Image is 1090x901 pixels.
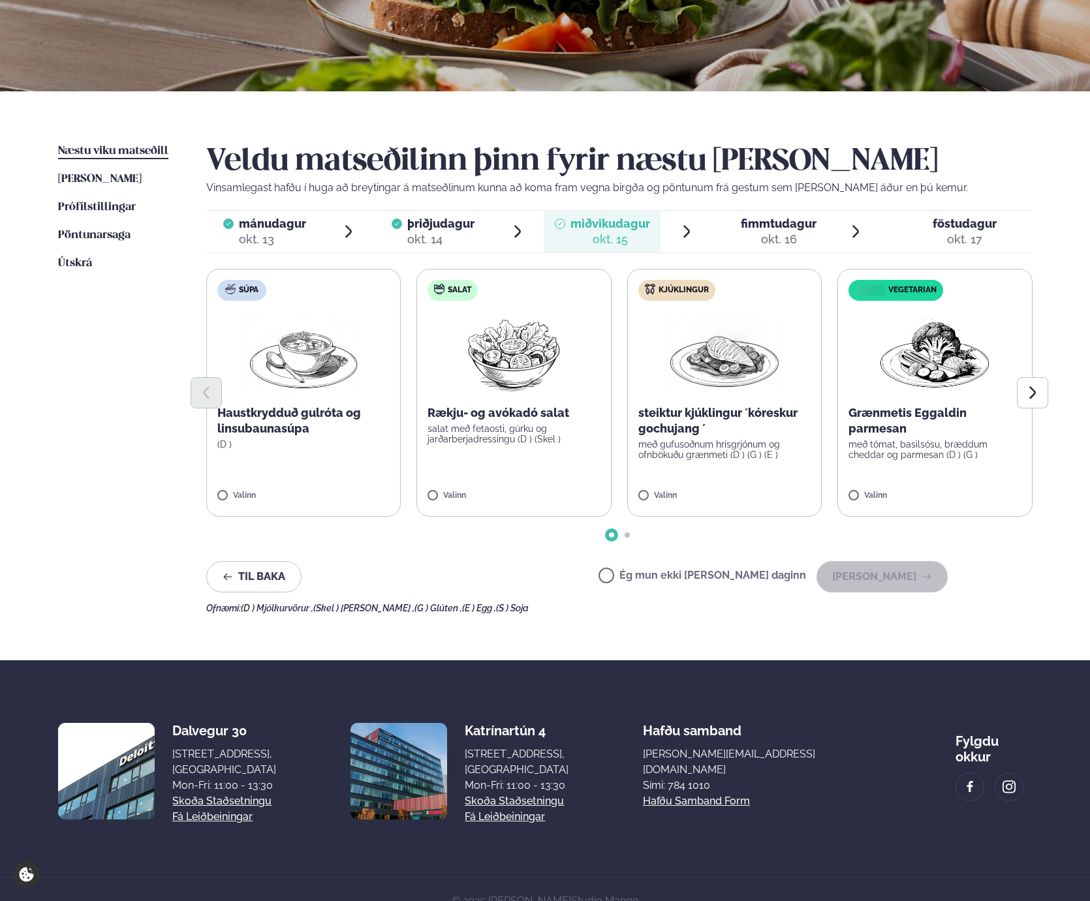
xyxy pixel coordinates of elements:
[817,561,948,592] button: [PERSON_NAME]
[428,423,600,444] p: salat með fetaosti, gúrku og jarðarberjadressingu (D ) (Skel )
[241,603,313,613] span: (D ) Mjólkurvörur ,
[888,285,937,296] span: Vegetarian
[643,746,882,778] a: [PERSON_NAME][EMAIL_ADDRESS][DOMAIN_NAME]
[246,311,361,395] img: Soup.png
[58,228,131,243] a: Pöntunarsaga
[570,217,650,230] span: miðvikudagur
[313,603,414,613] span: (Skel ) [PERSON_NAME] ,
[58,144,168,159] a: Næstu viku matseðill
[643,793,750,809] a: Hafðu samband form
[1002,780,1016,795] img: image alt
[638,439,811,460] p: með gufusoðnum hrísgrjónum og ofnbökuðu grænmeti (D ) (G ) (E )
[206,144,1033,180] h2: Veldu matseðilinn þinn fyrir næstu [PERSON_NAME]
[172,778,276,793] div: Mon-Fri: 11:00 - 13:30
[407,232,475,247] div: okt. 14
[172,793,272,809] a: Skoða staðsetningu
[239,217,306,230] span: mánudagur
[667,311,782,395] img: Chicken-breast.png
[456,311,572,395] img: Salad.png
[465,746,568,778] div: [STREET_ADDRESS], [GEOGRAPHIC_DATA]
[217,439,390,450] p: (D )
[414,603,462,613] span: (G ) Glúten ,
[206,603,1033,613] div: Ofnæmi:
[462,603,496,613] span: (E ) Egg ,
[496,603,529,613] span: (S ) Soja
[217,405,390,436] p: Haustkrydduð gulróta og linsubaunasúpa
[206,561,302,592] button: Til baka
[465,723,568,739] div: Katrínartún 4
[638,405,811,436] p: steiktur kjúklingur ´kóreskur gochujang ´
[465,778,568,793] div: Mon-Fri: 11:00 - 13:30
[206,180,1033,196] p: Vinsamlegast hafðu í huga að breytingar á matseðlinum kunna að koma fram vegna birgða og pöntunum...
[350,723,447,819] img: image alt
[58,174,142,185] span: [PERSON_NAME]
[58,258,92,269] span: Útskrá
[428,405,600,421] p: Rækju- og avókadó salat
[609,532,614,538] span: Go to slide 1
[933,232,997,247] div: okt. 17
[570,232,650,247] div: okt. 15
[643,712,741,739] span: Hafðu samband
[465,793,564,809] a: Skoða staðsetningu
[58,723,155,819] img: image alt
[172,723,276,739] div: Dalvegur 30
[995,773,1023,801] a: image alt
[849,405,1021,436] p: Grænmetis Eggaldin parmesan
[849,439,1021,460] p: með tómat, basilsósu, bræddum cheddar og parmesan (D ) (G )
[239,285,258,296] span: Súpa
[956,773,984,801] a: image alt
[58,256,92,271] a: Útskrá
[852,284,888,297] img: icon
[659,285,709,296] span: Kjúklingur
[58,230,131,241] span: Pöntunarsaga
[741,232,817,247] div: okt. 16
[1017,377,1048,408] button: Next slide
[58,202,136,213] span: Prófílstillingar
[191,377,222,408] button: Previous slide
[172,746,276,778] div: [STREET_ADDRESS], [GEOGRAPHIC_DATA]
[225,284,236,294] img: soup.svg
[877,311,992,395] img: Vegan.png
[58,172,142,187] a: [PERSON_NAME]
[741,217,817,230] span: fimmtudagur
[625,532,630,538] span: Go to slide 2
[956,723,1032,765] div: Fylgdu okkur
[407,217,475,230] span: þriðjudagur
[58,200,136,215] a: Prófílstillingar
[448,285,471,296] span: Salat
[643,778,882,793] p: Sími: 784 1010
[172,809,253,825] a: Fá leiðbeiningar
[434,284,444,294] img: salad.svg
[963,780,977,795] img: image alt
[465,809,545,825] a: Fá leiðbeiningar
[933,217,997,230] span: föstudagur
[13,861,40,888] a: Cookie settings
[239,232,306,247] div: okt. 13
[58,145,168,157] span: Næstu viku matseðill
[645,284,655,294] img: chicken.svg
